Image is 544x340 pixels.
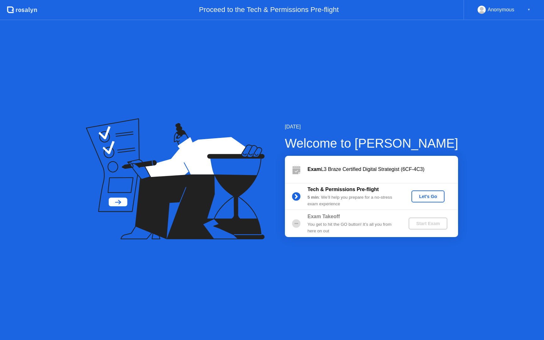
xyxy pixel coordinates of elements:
[308,214,340,219] b: Exam Takeoff
[308,194,398,207] div: : We’ll help you prepare for a no-stress exam experience
[285,123,458,131] div: [DATE]
[414,194,442,199] div: Let's Go
[527,6,530,14] div: ▼
[308,195,319,200] b: 5 min
[285,134,458,153] div: Welcome to [PERSON_NAME]
[308,167,321,172] b: Exam
[411,190,445,202] button: Let's Go
[409,218,447,229] button: Start Exam
[308,187,379,192] b: Tech & Permissions Pre-flight
[411,221,445,226] div: Start Exam
[308,221,398,234] div: You get to hit the GO button! It’s all you from here on out
[308,166,458,173] div: L3 Braze Certified Digital Strategist (6CF-4C3)
[488,6,514,14] div: Anonymous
